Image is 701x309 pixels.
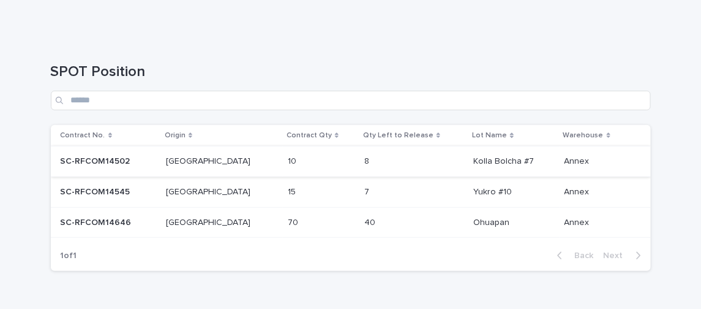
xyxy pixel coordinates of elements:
[564,154,592,167] p: Annex
[166,154,253,167] p: [GEOGRAPHIC_DATA]
[568,251,594,260] span: Back
[61,129,105,142] p: Contract No.
[563,129,604,142] p: Warehouse
[363,129,433,142] p: Qty Left to Release
[473,154,536,167] p: Kolla Bolcha #7
[473,215,512,228] p: Ohuapan
[364,185,372,197] p: 7
[165,129,186,142] p: Origin
[288,154,299,167] p: 10
[51,177,651,207] tr: SC-RFCOM14545SC-RFCOM14545 [GEOGRAPHIC_DATA][GEOGRAPHIC_DATA] 1515 77 Yukro #10Yukro #10 AnnexAnnex
[564,215,592,228] p: Annex
[51,241,87,271] p: 1 of 1
[364,215,378,228] p: 40
[599,250,651,261] button: Next
[61,154,133,167] p: SC-RFCOM14502
[472,129,507,142] p: Lot Name
[564,185,592,197] p: Annex
[51,63,651,81] h1: SPOT Position
[288,185,298,197] p: 15
[287,129,332,142] p: Contract Qty
[547,250,599,261] button: Back
[604,251,631,260] span: Next
[166,215,253,228] p: [GEOGRAPHIC_DATA]
[51,91,651,110] input: Search
[61,185,133,197] p: SC-RFCOM14545
[61,215,134,228] p: SC-RFCOM14646
[51,146,651,177] tr: SC-RFCOM14502SC-RFCOM14502 [GEOGRAPHIC_DATA][GEOGRAPHIC_DATA] 1010 88 Kolla Bolcha #7Kolla Bolcha...
[288,215,301,228] p: 70
[51,207,651,238] tr: SC-RFCOM14646SC-RFCOM14646 [GEOGRAPHIC_DATA][GEOGRAPHIC_DATA] 7070 4040 OhuapanOhuapan AnnexAnnex
[166,185,253,197] p: [GEOGRAPHIC_DATA]
[473,185,514,197] p: Yukro #10
[364,154,372,167] p: 8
